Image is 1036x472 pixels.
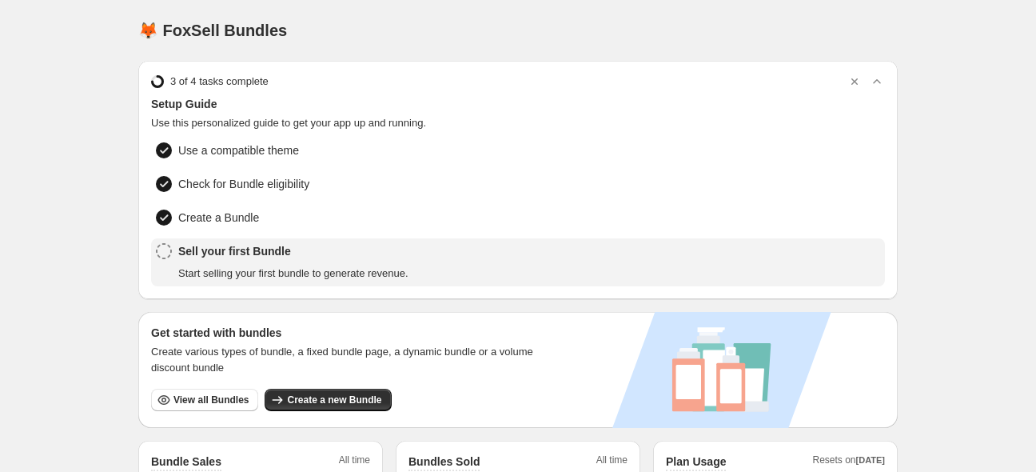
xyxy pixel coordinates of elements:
[596,454,628,471] span: All time
[408,454,480,470] h2: Bundles Sold
[178,142,299,158] span: Use a compatible theme
[178,210,259,226] span: Create a Bundle
[265,389,391,411] button: Create a new Bundle
[178,243,408,259] span: Sell your first Bundle
[151,454,221,470] h2: Bundle Sales
[151,115,885,131] span: Use this personalized guide to get your app up and running.
[339,454,370,471] span: All time
[856,455,885,465] span: [DATE]
[287,394,381,406] span: Create a new Bundle
[813,454,886,471] span: Resets on
[151,389,258,411] button: View all Bundles
[173,394,249,406] span: View all Bundles
[151,325,548,341] h3: Get started with bundles
[151,344,548,376] span: Create various types of bundle, a fixed bundle page, a dynamic bundle or a volume discount bundle
[178,266,408,282] span: Start selling your first bundle to generate revenue.
[666,454,726,470] h2: Plan Usage
[151,96,885,112] span: Setup Guide
[170,74,269,90] span: 3 of 4 tasks complete
[178,176,309,192] span: Check for Bundle eligibility
[138,21,287,40] h1: 🦊 FoxSell Bundles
